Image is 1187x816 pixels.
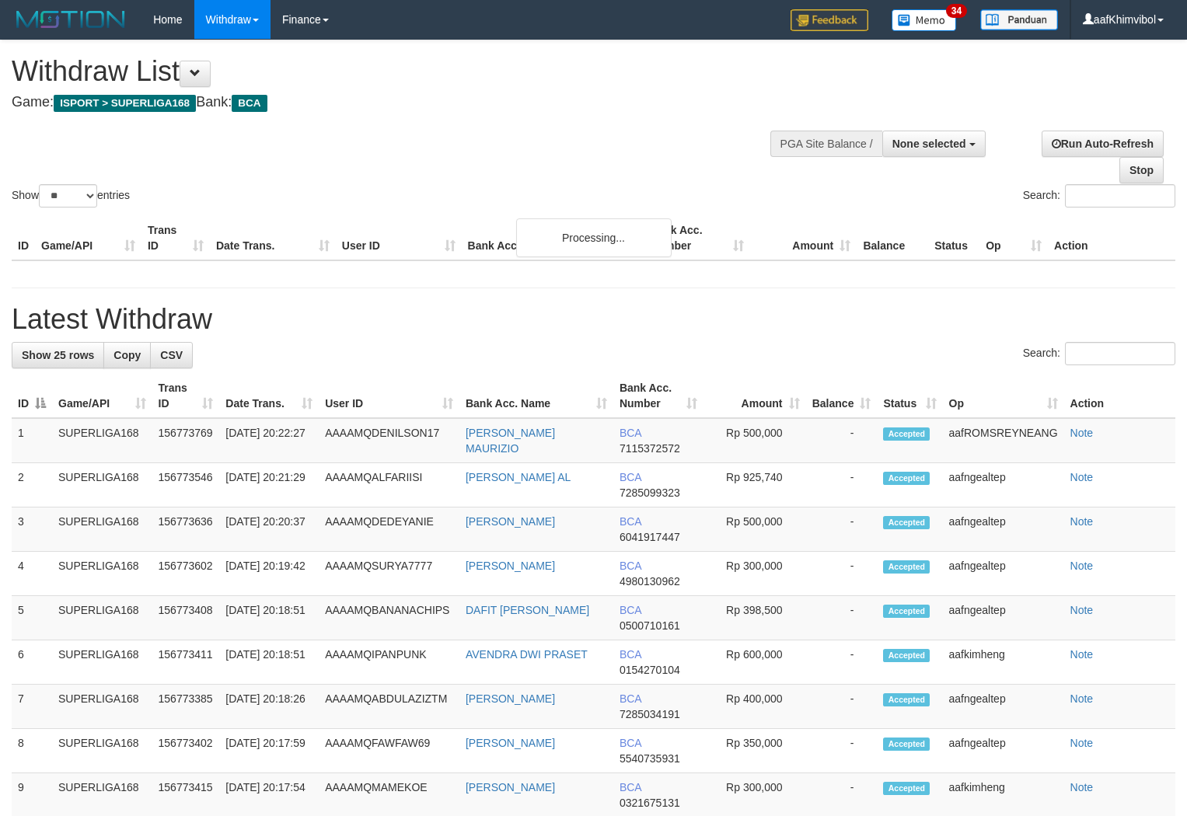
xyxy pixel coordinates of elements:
span: Copy 0154270104 to clipboard [620,664,680,676]
td: aafkimheng [943,640,1064,685]
td: - [806,552,878,596]
img: panduan.png [980,9,1058,30]
td: - [806,463,878,507]
a: [PERSON_NAME] AL [466,471,571,483]
td: [DATE] 20:18:26 [219,685,319,729]
span: 34 [946,4,967,18]
td: 3 [12,507,52,552]
th: Date Trans. [210,216,336,260]
td: 156773602 [152,552,220,596]
td: SUPERLIGA168 [52,596,152,640]
td: 5 [12,596,52,640]
td: 4 [12,552,52,596]
th: Bank Acc. Name [462,216,644,260]
td: AAAAMQDEDEYANIE [319,507,459,552]
span: BCA [620,427,641,439]
a: Note [1070,560,1094,572]
a: Note [1070,737,1094,749]
a: Run Auto-Refresh [1042,131,1164,157]
a: [PERSON_NAME] [466,692,555,705]
th: ID: activate to sort column descending [12,374,52,418]
a: Show 25 rows [12,342,104,368]
td: 156773408 [152,596,220,640]
td: [DATE] 20:21:29 [219,463,319,507]
span: BCA [620,737,641,749]
td: 156773546 [152,463,220,507]
th: Date Trans.: activate to sort column ascending [219,374,319,418]
label: Search: [1023,342,1175,365]
a: Note [1070,604,1094,616]
a: [PERSON_NAME] [466,560,555,572]
span: BCA [620,781,641,793]
span: Accepted [883,649,930,662]
th: Trans ID: activate to sort column ascending [152,374,220,418]
span: Copy 7285034191 to clipboard [620,708,680,720]
td: 156773402 [152,729,220,773]
th: User ID: activate to sort column ascending [319,374,459,418]
span: Accepted [883,693,930,706]
td: 6 [12,640,52,685]
a: Note [1070,648,1094,661]
td: 156773769 [152,418,220,463]
td: - [806,640,878,685]
td: 2 [12,463,52,507]
a: CSV [150,342,193,368]
img: Button%20Memo.svg [892,9,957,31]
td: Rp 500,000 [703,418,806,463]
h1: Latest Withdraw [12,304,1175,335]
a: [PERSON_NAME] [466,737,555,749]
span: Accepted [883,738,930,751]
th: Balance: activate to sort column ascending [806,374,878,418]
th: Action [1048,216,1175,260]
span: Accepted [883,560,930,574]
td: 8 [12,729,52,773]
td: [DATE] 20:18:51 [219,596,319,640]
img: Feedback.jpg [791,9,868,31]
td: 156773636 [152,507,220,552]
td: - [806,507,878,552]
th: Amount [750,216,857,260]
th: User ID [336,216,462,260]
th: Status: activate to sort column ascending [877,374,942,418]
span: Accepted [883,782,930,795]
td: - [806,596,878,640]
td: 156773385 [152,685,220,729]
th: Action [1064,374,1175,418]
span: Copy 0500710161 to clipboard [620,619,680,632]
td: Rp 398,500 [703,596,806,640]
th: Op: activate to sort column ascending [943,374,1064,418]
select: Showentries [39,184,97,207]
span: ISPORT > SUPERLIGA168 [54,95,196,112]
th: Game/API: activate to sort column ascending [52,374,152,418]
td: SUPERLIGA168 [52,507,152,552]
span: Accepted [883,427,930,441]
span: Copy 5540735931 to clipboard [620,752,680,765]
th: ID [12,216,35,260]
a: [PERSON_NAME] MAURIZIO [466,427,555,455]
img: MOTION_logo.png [12,8,130,31]
td: Rp 600,000 [703,640,806,685]
h1: Withdraw List [12,56,776,87]
td: [DATE] 20:19:42 [219,552,319,596]
td: [DATE] 20:20:37 [219,507,319,552]
a: AVENDRA DWI PRASET [466,648,588,661]
a: [PERSON_NAME] [466,515,555,528]
td: AAAAMQFAWFAW69 [319,729,459,773]
td: - [806,729,878,773]
td: 156773411 [152,640,220,685]
td: SUPERLIGA168 [52,729,152,773]
td: 1 [12,418,52,463]
a: Note [1070,427,1094,439]
th: Bank Acc. Number [644,216,750,260]
a: Stop [1119,157,1164,183]
span: Copy 7115372572 to clipboard [620,442,680,455]
td: SUPERLIGA168 [52,463,152,507]
td: [DATE] 20:17:59 [219,729,319,773]
td: aafngealtep [943,729,1064,773]
a: [PERSON_NAME] [466,781,555,793]
span: None selected [892,138,966,150]
span: Copy 4980130962 to clipboard [620,575,680,588]
span: Copy 7285099323 to clipboard [620,486,680,499]
th: Bank Acc. Name: activate to sort column ascending [459,374,613,418]
span: Copy 0321675131 to clipboard [620,797,680,809]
